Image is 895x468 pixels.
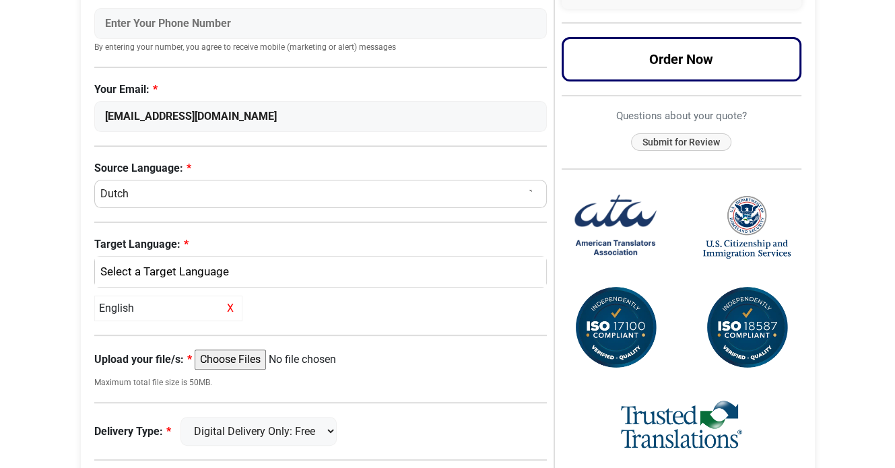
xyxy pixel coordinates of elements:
[562,110,801,122] h6: Questions about your quote?
[224,300,238,316] span: X
[572,284,659,372] img: ISO 17100 Compliant Certification
[562,37,801,81] button: Order Now
[631,133,731,152] button: Submit for Review
[703,195,791,260] img: United States Citizenship and Immigration Services Logo
[94,256,548,288] button: English
[94,236,548,253] label: Target Language:
[94,81,548,98] label: Your Email:
[94,296,242,321] div: English
[572,183,659,271] img: American Translators Association Logo
[94,42,548,53] small: By entering your number, you agree to receive mobile (marketing or alert) messages
[94,424,171,440] label: Delivery Type:
[703,284,791,372] img: ISO 18587 Compliant Certification
[94,352,192,368] label: Upload your file/s:
[94,376,548,389] small: Maximum total file size is 50MB.
[621,399,742,452] img: Trusted Translations Logo
[102,263,533,281] div: English
[94,160,548,176] label: Source Language:
[94,101,548,132] input: Enter Your Email
[94,8,548,39] input: Enter Your Phone Number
